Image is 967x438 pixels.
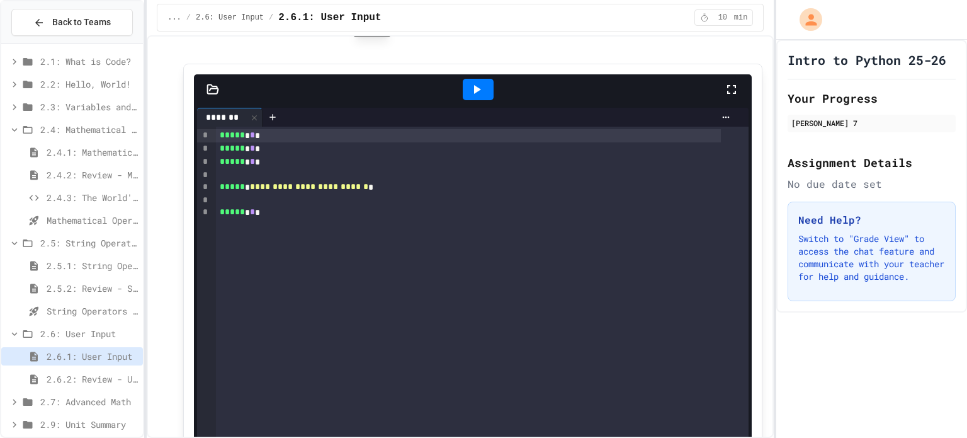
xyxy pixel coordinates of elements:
span: ... [167,13,181,23]
div: My Account [786,5,825,34]
span: 2.6: User Input [196,13,264,23]
h2: Assignment Details [788,154,956,171]
span: 2.2: Hello, World! [40,78,138,91]
span: 2.6: User Input [40,327,138,340]
span: 2.1: What is Code? [40,55,138,68]
span: 2.6.1: User Input [278,10,381,25]
span: 2.4.2: Review - Mathematical Operators [47,168,138,182]
span: 2.3: Variables and Data Types [40,100,138,113]
span: min [734,13,748,23]
span: 2.4.1: Mathematical Operators [47,146,138,159]
span: / [269,13,273,23]
span: 10 [713,13,733,23]
button: Back to Teams [11,9,133,36]
span: 2.5.1: String Operators [47,259,138,272]
span: 2.6.1: User Input [47,350,138,363]
h3: Need Help? [798,212,945,228]
span: 2.5.2: Review - String Operators [47,282,138,295]
span: Mathematical Operators - Quiz [47,214,138,227]
span: String Operators - Quiz [47,304,138,318]
span: Back to Teams [52,16,111,29]
span: 2.5: String Operators [40,236,138,250]
span: / [186,13,191,23]
h1: Intro to Python 25-26 [788,51,946,69]
div: No due date set [788,176,956,192]
p: Switch to "Grade View" to access the chat feature and communicate with your teacher for help and ... [798,233,945,283]
h2: Your Progress [788,89,956,107]
span: 2.4: Mathematical Operators [40,123,138,136]
span: 2.9: Unit Summary [40,418,138,431]
span: 2.4.3: The World's Worst [PERSON_NAME] Market [47,191,138,204]
span: 2.7: Advanced Math [40,395,138,408]
div: [PERSON_NAME] 7 [791,117,952,129]
span: 2.6.2: Review - User Input [47,372,138,386]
